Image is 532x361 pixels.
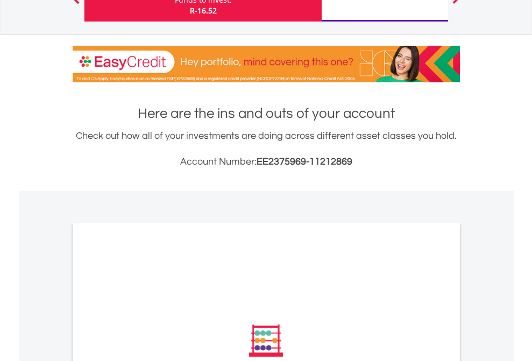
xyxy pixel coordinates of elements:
div: Check out how all of your investments are doing across different asset classes you hold. [73,129,460,169]
img: EasyCredit Promotion Banner [73,46,460,82]
h3: Account Number: [73,154,460,169]
span: R-16.52 [190,5,217,16]
h1: Here are the ins and outs of your account [73,104,460,123]
span: EE2375969-11212869 [257,157,352,167]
